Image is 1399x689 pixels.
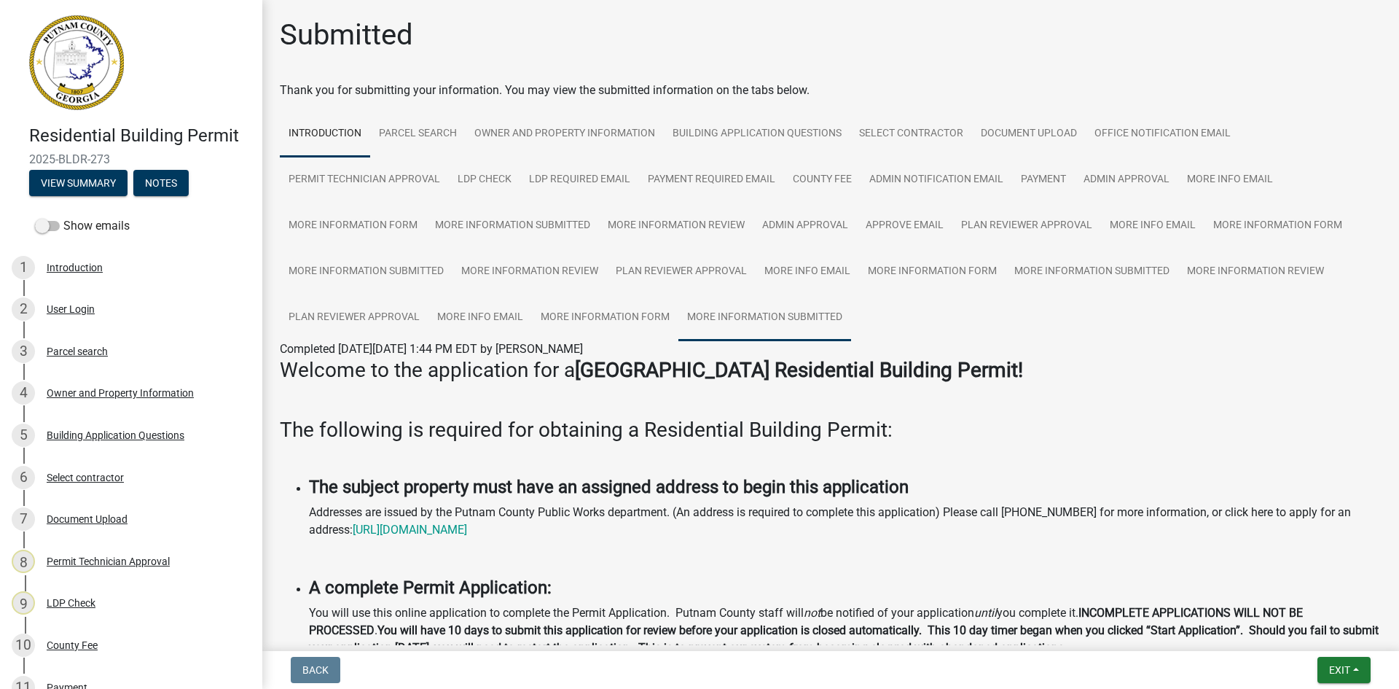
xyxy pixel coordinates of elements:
a: LDP Check [449,157,520,203]
h1: Submitted [280,17,413,52]
a: Document Upload [972,111,1086,157]
a: Plan Reviewer Approval [280,295,428,341]
h3: The following is required for obtaining a Residential Building Permit: [280,418,1382,443]
a: More Information Submitted [1006,249,1178,295]
div: 5 [12,424,35,447]
a: Admin Approval [1075,157,1178,203]
h3: Welcome to the application for a [280,358,1382,383]
div: User Login [47,304,95,314]
div: 6 [12,466,35,489]
strong: INCOMPLETE APPLICATIONS WILL NOT BE PROCESSED [309,606,1303,637]
a: Payment [1012,157,1075,203]
h4: Residential Building Permit [29,125,251,147]
div: 8 [12,550,35,573]
a: Permit Technician Approval [280,157,449,203]
a: Plan Reviewer Approval [607,249,756,295]
p: You will use this online application to complete the Permit Application. Putnam County staff will... [309,604,1382,657]
div: Select contractor [47,472,124,483]
div: 2 [12,297,35,321]
button: Exit [1317,657,1371,683]
span: Completed [DATE][DATE] 1:44 PM EDT by [PERSON_NAME] [280,342,583,356]
div: LDP Check [47,598,95,608]
wm-modal-confirm: Notes [133,178,189,190]
a: Admin Approval [753,203,857,249]
div: Document Upload [47,514,128,524]
span: 2025-BLDR-273 [29,152,233,166]
span: Exit [1329,664,1350,676]
strong: A complete Permit Application: [309,577,552,598]
label: Show emails [35,217,130,235]
div: 4 [12,381,35,405]
strong: The subject property must have an assigned address to begin this application [309,477,909,497]
a: More Information Submitted [280,249,452,295]
a: More Info Email [428,295,532,341]
a: LDP Required Email [520,157,639,203]
a: Parcel search [370,111,466,157]
div: Thank you for submitting your information. You may view the submitted information on the tabs below. [280,82,1382,99]
a: More Info Email [1101,203,1204,249]
a: Admin Notification Email [861,157,1012,203]
a: Approve Email [857,203,952,249]
a: More Information Submitted [678,295,851,341]
i: until [974,606,997,620]
a: Payment Required Email [639,157,784,203]
div: 9 [12,591,35,615]
a: More Information Form [532,295,678,341]
strong: [GEOGRAPHIC_DATA] Residential Building Permit! [575,358,1023,382]
div: Parcel search [47,346,108,357]
a: More Information Submitted [426,203,599,249]
a: More Information Form [859,249,1006,295]
img: Putnam County, Georgia [29,15,124,110]
a: Introduction [280,111,370,157]
a: More Information Review [599,203,753,249]
div: Permit Technician Approval [47,556,170,567]
span: Back [302,664,329,676]
div: 1 [12,256,35,279]
a: [URL][DOMAIN_NAME] [353,523,467,537]
div: 7 [12,507,35,531]
a: More Information Review [452,249,607,295]
div: County Fee [47,640,98,650]
p: Addresses are issued by the Putnam County Public Works department. (An address is required to com... [309,504,1382,539]
button: Back [291,657,340,683]
a: More Info Email [756,249,859,295]
a: More Information Review [1178,249,1333,295]
strong: You will have 10 days to submit this application for review before your application is closed aut... [309,623,1379,655]
div: Owner and Property Information [47,388,194,398]
a: Owner and Property Information [466,111,664,157]
div: Introduction [47,262,103,273]
i: not [804,606,820,620]
wm-modal-confirm: Summary [29,178,128,190]
div: 3 [12,340,35,363]
button: Notes [133,170,189,196]
a: More Information Form [280,203,426,249]
a: Plan Reviewer Approval [952,203,1101,249]
a: Building Application Questions [664,111,850,157]
a: County Fee [784,157,861,203]
div: Building Application Questions [47,430,184,440]
a: Office Notification Email [1086,111,1239,157]
div: 10 [12,634,35,657]
a: More Information Form [1204,203,1351,249]
a: Select contractor [850,111,972,157]
a: More Info Email [1178,157,1282,203]
button: View Summary [29,170,128,196]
